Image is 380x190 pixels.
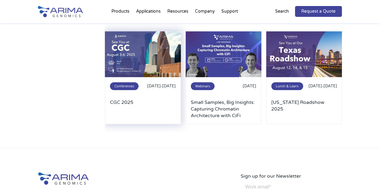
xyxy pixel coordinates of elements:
[105,31,181,77] img: CGC-2025-500x300.jpg
[147,83,176,89] span: [DATE]-[DATE]
[191,82,214,90] span: Webinars
[308,83,337,89] span: [DATE]-[DATE]
[271,82,303,90] span: Lunch & Learn
[191,99,257,119] a: Small Samples, Big Insights: Capturing Chromatin Architecture with CiFi
[266,31,342,77] img: AACR-2025-1-500x300.jpg
[275,8,289,15] p: Search
[241,172,342,180] p: Sign up for our Newsletter
[38,6,83,17] img: Arima-Genomics-logo
[295,6,342,17] a: Request a Quote
[38,172,89,185] img: Arima-Genomics-logo
[186,31,262,77] img: July-2025-webinar-3-500x300.jpg
[271,99,337,119] a: [US_STATE] Roadshow 2025
[110,99,176,119] a: CGC 2025
[243,83,256,89] span: [DATE]
[110,82,138,90] span: Conferences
